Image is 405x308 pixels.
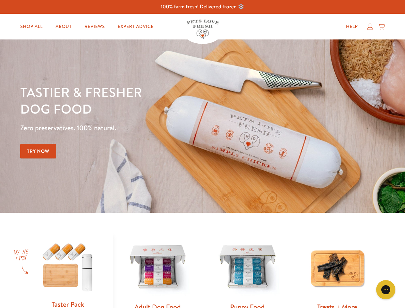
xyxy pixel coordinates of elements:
[341,20,363,33] a: Help
[15,20,48,33] a: Shop All
[187,20,219,39] img: Pets Love Fresh
[50,20,77,33] a: About
[373,278,399,302] iframe: Gorgias live chat messenger
[79,20,110,33] a: Reviews
[20,122,263,134] p: Zero preservatives. 100% natural.
[20,144,56,158] a: Try Now
[20,84,263,117] h1: Tastier & fresher dog food
[113,20,159,33] a: Expert Advice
